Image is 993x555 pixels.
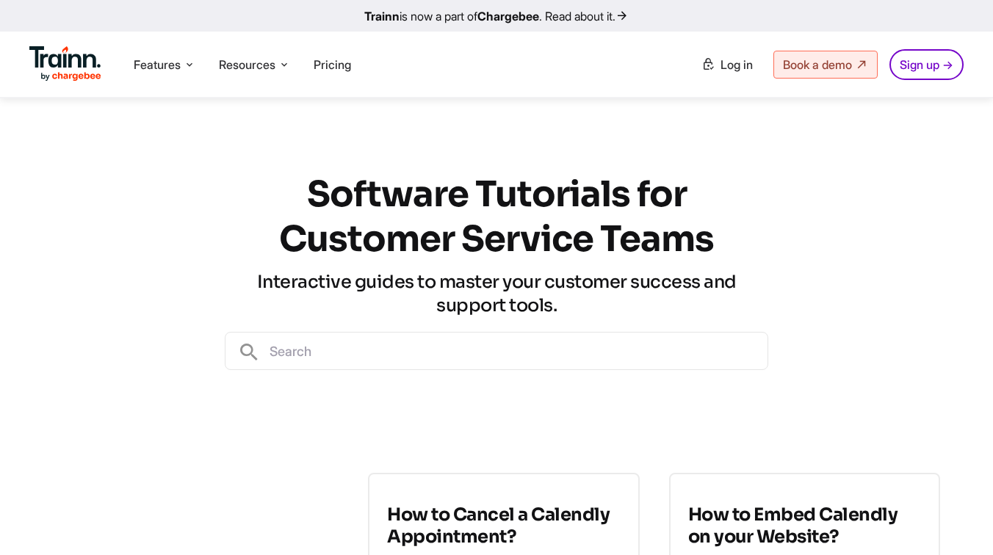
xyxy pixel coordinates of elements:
[889,49,964,80] a: Sign up →
[364,9,400,23] b: Trainn
[261,333,768,369] input: Search
[693,51,762,78] a: Log in
[225,270,768,317] h3: Interactive guides to master your customer success and support tools.
[314,57,351,72] a: Pricing
[477,9,539,23] b: Chargebee
[225,172,768,261] h1: Software Tutorials for Customer Service Teams
[387,504,620,548] h3: How to Cancel a Calendly Appointment?
[721,57,753,72] span: Log in
[134,57,181,73] span: Features
[783,57,852,72] span: Book a demo
[29,46,101,81] img: Trainn Logo
[219,57,275,73] span: Resources
[773,51,878,79] a: Book a demo
[688,504,921,548] h3: How to Embed Calendly on your Website?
